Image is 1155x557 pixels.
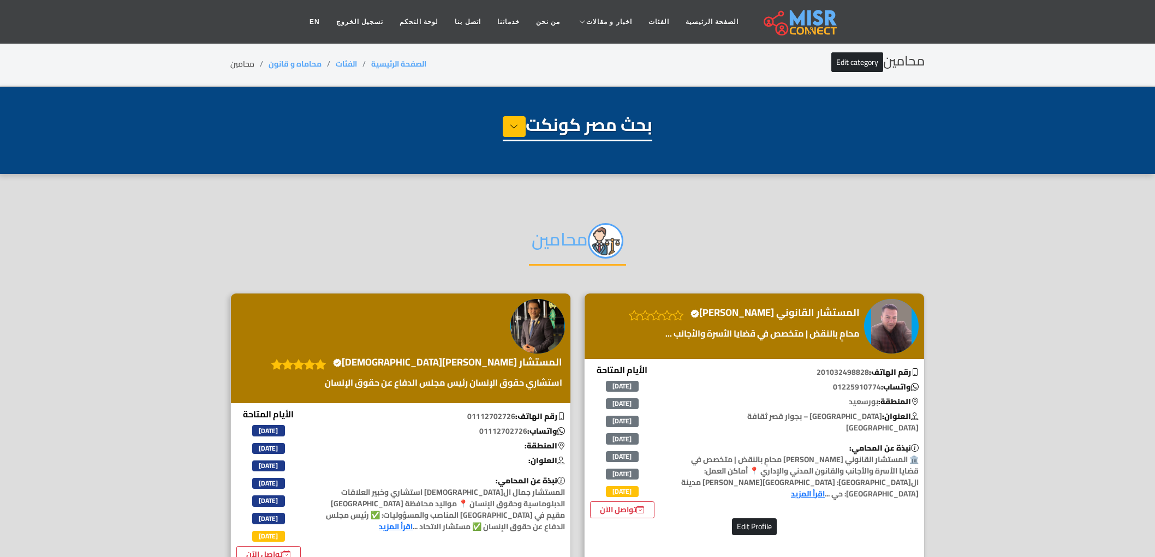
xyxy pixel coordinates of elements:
[586,17,632,27] span: اخبار و مقالات
[230,58,269,70] li: محامين
[791,487,825,501] a: اقرأ المزيد
[690,309,699,318] svg: Verified account
[528,453,565,468] b: العنوان:
[640,11,677,32] a: الفئات
[673,396,925,408] p: بورسعيد
[371,57,426,71] a: الصفحة الرئيسية
[496,474,565,488] b: نبذة عن المحامي:
[881,380,919,394] b: واتساب:
[606,486,639,497] span: [DATE]
[606,451,639,462] span: [DATE]
[590,501,654,518] a: تواصل الآن
[391,11,446,32] a: لوحة التحكم
[510,299,565,354] img: المستشار جمال المصري
[606,381,639,392] span: [DATE]
[336,57,357,71] a: الفئات
[882,409,919,423] b: العنوان:
[677,11,747,32] a: الصفحة الرئيسية
[446,11,489,32] a: اتصل بنا
[590,363,654,519] div: الأيام المتاحة
[588,223,623,259] img: RLMwehCb4yhdjXt2JjHa.png
[849,441,919,455] b: نبذة عن المحامي:
[252,460,285,471] span: [DATE]
[606,469,639,480] span: [DATE]
[864,299,919,354] img: المستشار القانوني محمد إمام حسنين
[489,11,528,32] a: خدماتنا
[869,365,919,379] b: رقم الهاتف:
[252,425,285,436] span: [DATE]
[673,442,925,500] p: 🏛️ المستشار القانوني [PERSON_NAME] محامٍ بالنقض | متخصص في قضايا الأسرة والأجانب والقانون المدني ...
[690,307,860,319] h4: المستشار القانوني [PERSON_NAME]
[732,518,777,535] button: Edit Profile
[301,11,328,32] a: EN
[252,531,285,542] span: [DATE]
[528,11,568,32] a: من نحن
[333,358,342,367] svg: Verified account
[252,513,285,524] span: [DATE]
[529,223,626,266] h2: محامين
[568,11,640,32] a: اخبار و مقالات
[673,381,925,393] p: 01225910774
[689,304,862,321] a: المستشار القانوني [PERSON_NAME]
[319,475,571,532] p: المستشار جمال ال[DEMOGRAPHIC_DATA] استشاري وخبير العلاقات الدبلوماسية وحقوق الإنسان 📍 مواليد محاف...
[379,519,413,534] a: اقرأ المزيد
[673,367,925,378] p: 201032498828
[503,114,652,141] h1: بحث مصر كونكت
[831,53,925,69] h2: محامين
[764,8,837,35] img: main.misr_connect
[328,11,391,32] a: تسجيل الخروج
[525,439,565,453] b: المنطقة:
[878,394,919,409] b: المنطقة:
[319,426,571,437] p: 01112702726
[606,433,639,444] span: [DATE]
[319,411,571,422] p: 01112702726
[331,354,565,370] a: المستشار [PERSON_NAME][DEMOGRAPHIC_DATA]
[252,495,285,506] span: [DATE]
[266,376,565,389] a: استشاري حقوق الإنسان رئيس مجلس الدفاع عن حقوق الإنسان
[252,478,285,489] span: [DATE]
[269,57,322,71] a: محاماه و قانون
[515,409,565,423] b: رقم الهاتف:
[527,424,565,438] b: واتساب:
[606,398,639,409] span: [DATE]
[606,416,639,427] span: [DATE]
[623,327,862,340] a: محامٍ بالنقض | متخصص في قضايا الأسرة والأجانب ...
[673,411,925,434] p: [GEOGRAPHIC_DATA] – بجوار قصر ثقافة [GEOGRAPHIC_DATA]
[252,443,285,454] span: [DATE]
[333,356,562,368] h4: المستشار [PERSON_NAME][DEMOGRAPHIC_DATA]
[831,52,883,72] a: Edit category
